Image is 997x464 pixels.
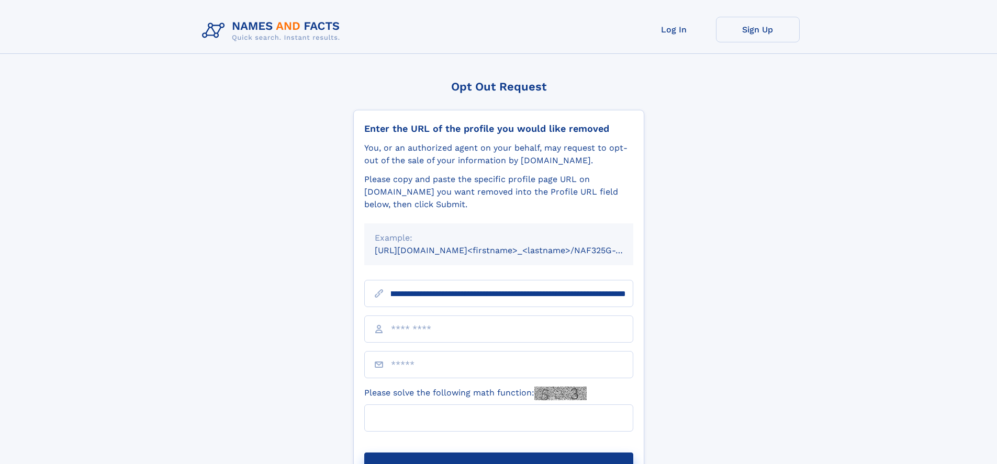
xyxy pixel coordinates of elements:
[375,232,623,244] div: Example:
[632,17,716,42] a: Log In
[364,123,633,134] div: Enter the URL of the profile you would like removed
[364,387,587,400] label: Please solve the following math function:
[716,17,800,42] a: Sign Up
[364,173,633,211] div: Please copy and paste the specific profile page URL on [DOMAIN_NAME] you want removed into the Pr...
[375,245,653,255] small: [URL][DOMAIN_NAME]<firstname>_<lastname>/NAF325G-xxxxxxxx
[364,142,633,167] div: You, or an authorized agent on your behalf, may request to opt-out of the sale of your informatio...
[198,17,349,45] img: Logo Names and Facts
[353,80,644,93] div: Opt Out Request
